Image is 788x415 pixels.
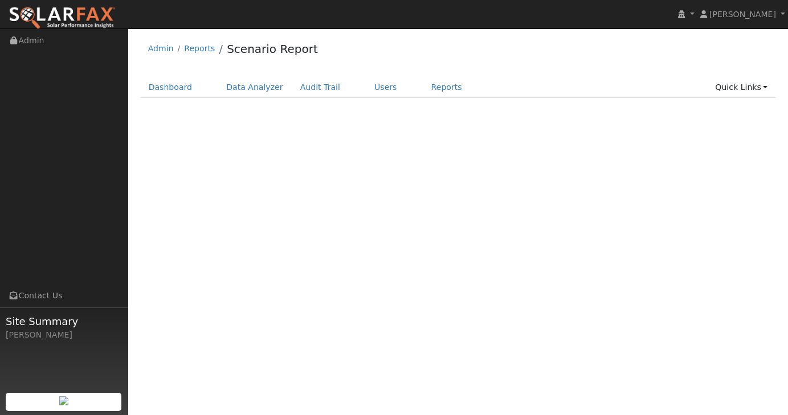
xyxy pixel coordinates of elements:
[6,329,122,341] div: [PERSON_NAME]
[709,10,776,19] span: [PERSON_NAME]
[423,77,471,98] a: Reports
[184,44,215,53] a: Reports
[6,314,122,329] span: Site Summary
[9,6,116,30] img: SolarFax
[707,77,776,98] a: Quick Links
[292,77,349,98] a: Audit Trail
[366,77,406,98] a: Users
[218,77,292,98] a: Data Analyzer
[59,396,68,405] img: retrieve
[227,42,318,56] a: Scenario Report
[140,77,201,98] a: Dashboard
[148,44,174,53] a: Admin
